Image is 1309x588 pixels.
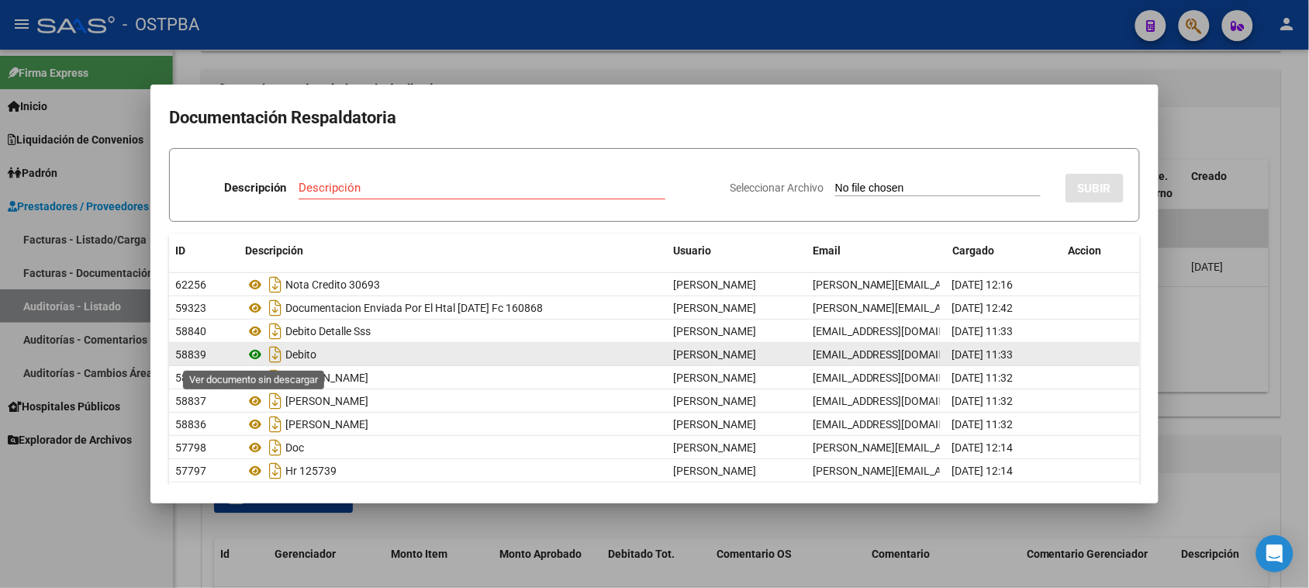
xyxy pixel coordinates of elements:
[265,412,285,437] i: Descargar documento
[175,372,206,384] span: 58838
[245,435,661,460] div: Doc
[673,395,756,407] span: [PERSON_NAME]
[813,441,1151,454] span: [PERSON_NAME][EMAIL_ADDRESS][PERSON_NAME][DOMAIN_NAME]
[175,418,206,431] span: 58836
[673,465,756,477] span: [PERSON_NAME]
[673,278,756,291] span: [PERSON_NAME]
[813,325,985,337] span: [EMAIL_ADDRESS][DOMAIN_NAME]
[175,441,206,454] span: 57798
[175,244,185,257] span: ID
[673,325,756,337] span: [PERSON_NAME]
[952,302,1014,314] span: [DATE] 12:42
[952,441,1014,454] span: [DATE] 12:14
[245,365,661,390] div: [PERSON_NAME]
[952,244,994,257] span: Cargado
[265,458,285,483] i: Descargar documento
[806,234,946,268] datatable-header-cell: Email
[813,278,1151,291] span: [PERSON_NAME][EMAIL_ADDRESS][PERSON_NAME][DOMAIN_NAME]
[813,372,985,384] span: [EMAIL_ADDRESS][DOMAIN_NAME]
[1256,535,1293,572] div: Open Intercom Messenger
[169,234,239,268] datatable-header-cell: ID
[673,441,756,454] span: [PERSON_NAME]
[673,348,756,361] span: [PERSON_NAME]
[1078,182,1111,195] span: SUBIR
[265,435,285,460] i: Descargar documento
[1066,174,1124,202] button: SUBIR
[239,234,667,268] datatable-header-cell: Descripción
[673,302,756,314] span: [PERSON_NAME]
[667,234,806,268] datatable-header-cell: Usuario
[245,319,661,344] div: Debito Detalle Sss
[265,342,285,367] i: Descargar documento
[952,278,1014,291] span: [DATE] 12:16
[245,342,661,367] div: Debito
[673,418,756,431] span: [PERSON_NAME]
[673,372,756,384] span: [PERSON_NAME]
[265,389,285,413] i: Descargar documento
[952,418,1014,431] span: [DATE] 11:32
[245,412,661,437] div: [PERSON_NAME]
[245,244,303,257] span: Descripción
[245,389,661,413] div: [PERSON_NAME]
[946,234,1062,268] datatable-header-cell: Cargado
[813,465,1151,477] span: [PERSON_NAME][EMAIL_ADDRESS][PERSON_NAME][DOMAIN_NAME]
[169,103,1140,133] h2: Documentación Respaldatoria
[952,325,1014,337] span: [DATE] 11:33
[1062,234,1140,268] datatable-header-cell: Accion
[673,244,711,257] span: Usuario
[224,179,286,197] p: Descripción
[175,278,206,291] span: 62256
[175,302,206,314] span: 59323
[813,348,985,361] span: [EMAIL_ADDRESS][DOMAIN_NAME]
[245,458,661,483] div: Hr 125739
[813,395,985,407] span: [EMAIL_ADDRESS][DOMAIN_NAME]
[952,372,1014,384] span: [DATE] 11:32
[175,395,206,407] span: 58837
[265,365,285,390] i: Descargar documento
[813,418,985,431] span: [EMAIL_ADDRESS][DOMAIN_NAME]
[265,272,285,297] i: Descargar documento
[813,302,1151,314] span: [PERSON_NAME][EMAIL_ADDRESS][PERSON_NAME][DOMAIN_NAME]
[265,296,285,320] i: Descargar documento
[175,465,206,477] span: 57797
[245,296,661,320] div: Documentacion Enviada Por El Htal [DATE] Fc 160868
[952,395,1014,407] span: [DATE] 11:32
[1069,244,1102,257] span: Accion
[265,319,285,344] i: Descargar documento
[952,465,1014,477] span: [DATE] 12:14
[813,244,841,257] span: Email
[175,348,206,361] span: 58839
[245,272,661,297] div: Nota Credito 30693
[175,325,206,337] span: 58840
[952,348,1014,361] span: [DATE] 11:33
[730,182,824,194] span: Seleccionar Archivo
